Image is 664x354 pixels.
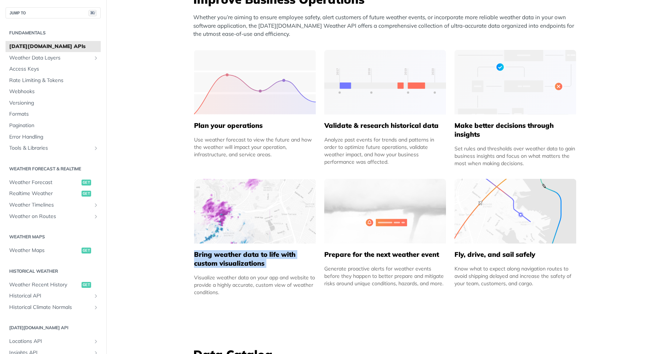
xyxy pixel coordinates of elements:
span: Historical API [9,292,91,300]
button: JUMP TO⌘/ [6,7,101,18]
span: get [82,180,91,185]
span: Access Keys [9,65,99,73]
a: Formats [6,109,101,120]
span: get [82,191,91,197]
a: Tools & LibrariesShow subpages for Tools & Libraries [6,143,101,154]
span: get [82,248,91,253]
span: Tools & Libraries [9,144,91,152]
h5: Validate & research historical data [324,121,446,130]
h5: Plan your operations [194,121,316,130]
span: Weather Forecast [9,179,80,186]
button: Show subpages for Tools & Libraries [93,145,99,151]
div: Visualize weather data on your app and website to provide a highly accurate, custom view of weath... [194,274,316,296]
a: [DATE][DOMAIN_NAME] APIs [6,41,101,52]
span: Weather Recent History [9,281,80,289]
img: a22d113-group-496-32x.svg [454,50,576,115]
a: Rate Limiting & Tokens [6,75,101,86]
h5: Prepare for the next weather event [324,250,446,259]
span: Rate Limiting & Tokens [9,77,99,84]
h2: [DATE][DOMAIN_NAME] API [6,324,101,331]
div: Know what to expect along navigation routes to avoid shipping delayed and increase the safety of ... [454,265,576,287]
button: Show subpages for Weather Data Layers [93,55,99,61]
a: Weather on RoutesShow subpages for Weather on Routes [6,211,101,222]
h2: Weather Maps [6,234,101,240]
img: 4463876-group-4982x.svg [194,179,316,244]
button: Show subpages for Weather Timelines [93,202,99,208]
a: Locations APIShow subpages for Locations API [6,336,101,347]
a: Weather TimelinesShow subpages for Weather Timelines [6,200,101,211]
span: Locations API [9,338,91,345]
span: Versioning [9,99,99,107]
a: Access Keys [6,64,101,75]
img: 2c0a313-group-496-12x.svg [324,179,446,244]
a: Pagination [6,120,101,131]
h2: Historical Weather [6,268,101,275]
img: 39565e8-group-4962x.svg [194,50,316,115]
div: Use weather forecast to view the future and how the weather will impact your operation, infrastru... [194,136,316,158]
span: get [82,282,91,288]
h5: Fly, drive, and sail safely [454,250,576,259]
span: Webhooks [9,88,99,95]
span: Formats [9,110,99,118]
a: Webhooks [6,86,101,97]
button: Show subpages for Historical API [93,293,99,299]
a: Error Handling [6,132,101,143]
span: Weather on Routes [9,213,91,220]
img: 13d7ca0-group-496-2.svg [324,50,446,115]
a: Historical Climate NormalsShow subpages for Historical Climate Normals [6,302,101,313]
button: Show subpages for Historical Climate Normals [93,304,99,310]
h2: Fundamentals [6,30,101,36]
span: Error Handling [9,133,99,141]
span: Pagination [9,122,99,129]
a: Weather Forecastget [6,177,101,188]
h2: Weather Forecast & realtime [6,166,101,172]
a: Realtime Weatherget [6,188,101,199]
span: ⌘/ [89,10,97,16]
h5: Bring weather data to life with custom visualizations [194,250,316,268]
span: Realtime Weather [9,190,80,197]
span: Weather Timelines [9,201,91,209]
a: Weather Data LayersShow subpages for Weather Data Layers [6,52,101,64]
span: Weather Data Layers [9,54,91,62]
a: Versioning [6,98,101,109]
button: Show subpages for Weather on Routes [93,214,99,219]
p: Whether you’re aiming to ensure employee safety, alert customers of future weather events, or inc... [193,13,581,38]
span: [DATE][DOMAIN_NAME] APIs [9,43,99,50]
h5: Make better decisions through insights [454,121,576,139]
button: Show subpages for Locations API [93,338,99,344]
a: Weather Recent Historyget [6,279,101,290]
div: Set rules and thresholds over weather data to gain business insights and focus on what matters th... [454,145,576,167]
span: Weather Maps [9,247,80,254]
span: Historical Climate Normals [9,304,91,311]
a: Weather Mapsget [6,245,101,256]
a: Historical APIShow subpages for Historical API [6,290,101,302]
div: Generate proactive alerts for weather events before they happen to better prepare and mitigate ri... [324,265,446,287]
img: 994b3d6-mask-group-32x.svg [454,179,576,244]
div: Analyze past events for trends and patterns in order to optimize future operations, validate weat... [324,136,446,166]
